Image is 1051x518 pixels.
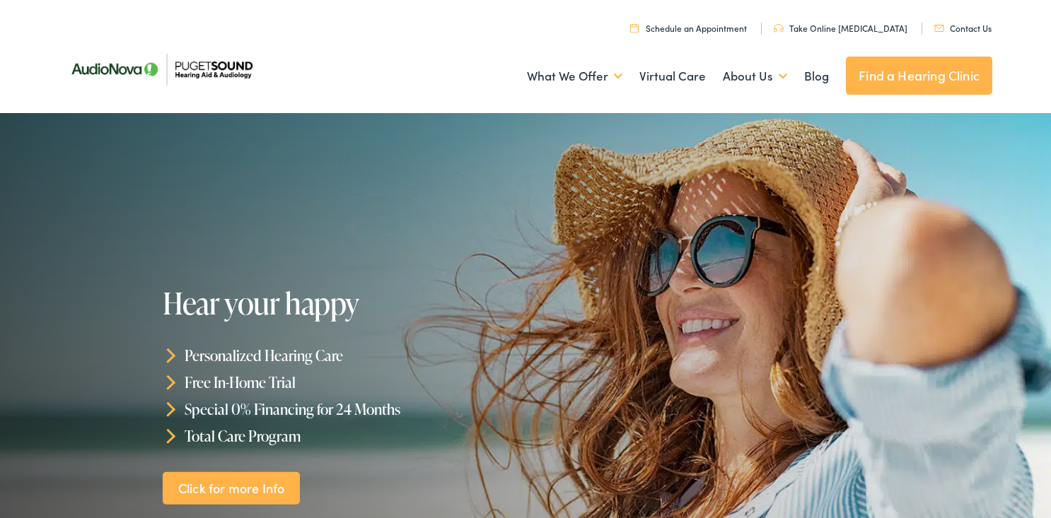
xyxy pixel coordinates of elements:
a: Schedule an Appointment [630,22,747,34]
h1: Hear your happy [163,287,530,319]
a: Contact Us [934,22,992,34]
li: Total Care Program [163,422,530,449]
a: What We Offer [527,50,622,102]
img: utility icon [934,25,944,32]
li: Personalized Hearing Care [163,342,530,369]
img: utility icon [774,24,784,33]
a: Find a Hearing Clinic [846,57,992,95]
a: Blog [804,50,829,102]
li: Special 0% Financing for 24 Months [163,396,530,423]
li: Free In-Home Trial [163,369,530,396]
img: utility icon [630,23,639,33]
a: Click for more Info [163,471,300,505]
a: Virtual Care [639,50,706,102]
a: Take Online [MEDICAL_DATA] [774,22,907,34]
a: About Us [723,50,787,102]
